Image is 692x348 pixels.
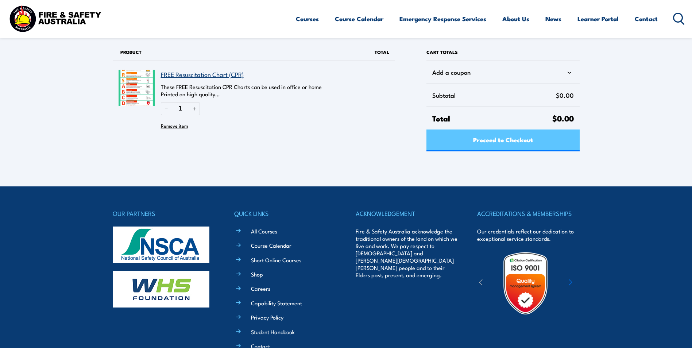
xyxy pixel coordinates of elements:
p: Our credentials reflect our dedication to exceptional service standards. [477,228,579,242]
input: Quantity of FREE Resuscitation Chart (CPR) in your cart. [172,102,189,115]
span: Total [375,49,389,55]
h2: Cart totals [426,44,579,61]
button: Increase quantity of FREE Resuscitation Chart (CPR) [189,102,200,115]
p: Fire & Safety Australia acknowledge the traditional owners of the land on which we live and work.... [356,228,458,279]
a: FREE Resuscitation Chart (CPR) [161,70,244,79]
button: Remove FREE Resuscitation Chart (CPR) from cart [161,120,188,131]
h4: ACCREDITATIONS & MEMBERSHIPS [477,208,579,219]
span: $0.00 [552,112,574,124]
span: Product [120,49,142,55]
a: Student Handbook [251,328,295,336]
h4: OUR PARTNERS [113,208,215,219]
button: Reduce quantity of FREE Resuscitation Chart (CPR) [161,102,172,115]
p: These FREE Resuscitation CPR Charts can be used in office or home Printed on high quality… [161,83,353,98]
a: Capability Statement [251,299,302,307]
img: Untitled design (19) [494,251,557,315]
a: Short Online Courses [251,256,301,264]
a: Course Calendar [335,9,383,28]
h4: QUICK LINKS [234,208,336,219]
img: ewpa-logo [558,271,621,296]
a: Proceed to Checkout [426,129,579,151]
div: Add a coupon [432,67,573,78]
span: $0.00 [556,90,574,101]
span: Proceed to Checkout [473,130,533,149]
span: Total [432,113,552,124]
a: Courses [296,9,319,28]
img: whs-logo-footer [113,271,209,308]
a: News [545,9,561,28]
a: Careers [251,285,270,292]
a: Emergency Response Services [399,9,486,28]
a: Privacy Policy [251,313,283,321]
a: About Us [502,9,529,28]
a: Shop [251,270,263,278]
span: Subtotal [432,90,556,101]
a: All Courses [251,227,277,235]
img: nsca-logo-footer [113,227,209,263]
a: Learner Portal [577,9,619,28]
a: Contact [635,9,658,28]
img: FREE Resuscitation Chart - What are the 7 steps to CPR? [119,70,155,106]
a: Course Calendar [251,241,291,249]
h4: ACKNOWLEDGEMENT [356,208,458,219]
